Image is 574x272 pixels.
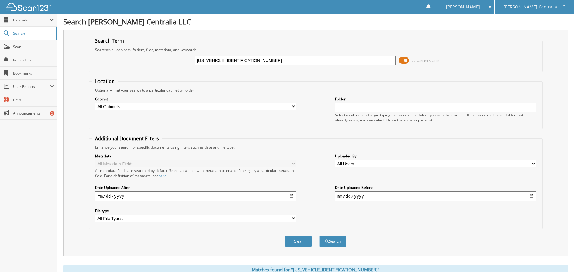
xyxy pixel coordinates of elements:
span: Advanced Search [412,58,439,63]
input: end [335,191,536,201]
legend: Additional Document Filters [92,135,162,142]
label: Uploaded By [335,154,536,159]
span: [PERSON_NAME] [446,5,480,9]
label: Date Uploaded Before [335,185,536,190]
span: Reminders [13,57,54,63]
legend: Location [92,78,118,85]
div: 2 [50,111,54,116]
span: Search [13,31,53,36]
input: start [95,191,296,201]
legend: Search Term [92,37,127,44]
div: Select a cabinet and begin typing the name of the folder you want to search in. If the name match... [335,112,536,123]
div: Optionally limit your search to a particular cabinet or folder [92,88,539,93]
label: Metadata [95,154,296,159]
div: All metadata fields are searched by default. Select a cabinet with metadata to enable filtering b... [95,168,296,178]
label: Date Uploaded After [95,185,296,190]
label: Folder [335,96,536,102]
label: Cabinet [95,96,296,102]
div: Searches all cabinets, folders, files, metadata, and keywords [92,47,539,52]
span: Bookmarks [13,71,54,76]
span: Scan [13,44,54,49]
button: Clear [285,236,312,247]
span: Cabinets [13,18,50,23]
button: Search [319,236,346,247]
span: Announcements [13,111,54,116]
span: Help [13,97,54,102]
img: scan123-logo-white.svg [6,3,51,11]
label: File type [95,208,296,213]
span: [PERSON_NAME] Centralia LLC [503,5,565,9]
span: User Reports [13,84,50,89]
a: here [159,173,166,178]
div: Enhance your search for specific documents using filters such as date and file type. [92,145,539,150]
h1: Search [PERSON_NAME] Centralia LLC [63,17,568,27]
